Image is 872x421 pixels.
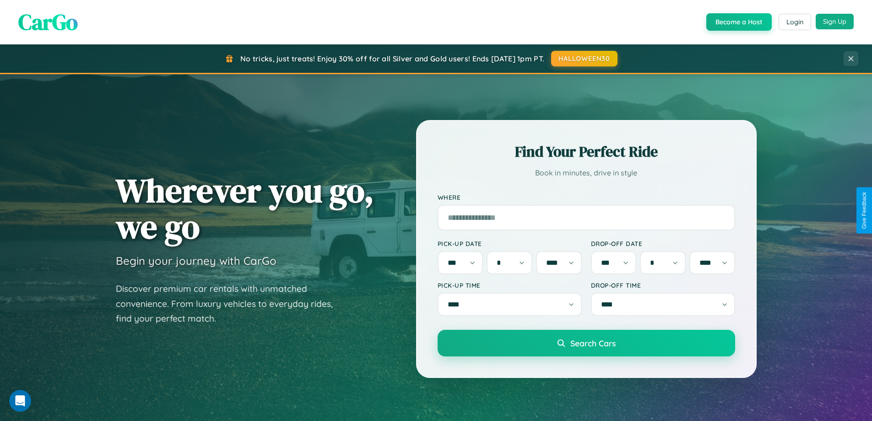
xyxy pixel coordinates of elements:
label: Pick-up Date [438,240,582,247]
button: Search Cars [438,330,735,356]
label: Where [438,193,735,201]
label: Drop-off Time [591,281,735,289]
button: Sign Up [816,14,854,29]
span: Search Cars [570,338,616,348]
button: Become a Host [706,13,772,31]
p: Discover premium car rentals with unmatched convenience. From luxury vehicles to everyday rides, ... [116,281,345,326]
button: Login [779,14,811,30]
p: Book in minutes, drive in style [438,166,735,180]
iframe: Intercom live chat [9,390,31,412]
h2: Find Your Perfect Ride [438,142,735,162]
h1: Wherever you go, we go [116,172,374,245]
button: HALLOWEEN30 [551,51,617,66]
span: No tricks, just treats! Enjoy 30% off for all Silver and Gold users! Ends [DATE] 1pm PT. [240,54,544,63]
span: CarGo [18,7,78,37]
label: Pick-up Time [438,281,582,289]
h3: Begin your journey with CarGo [116,254,276,268]
label: Drop-off Date [591,240,735,247]
div: Give Feedback [861,192,867,229]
